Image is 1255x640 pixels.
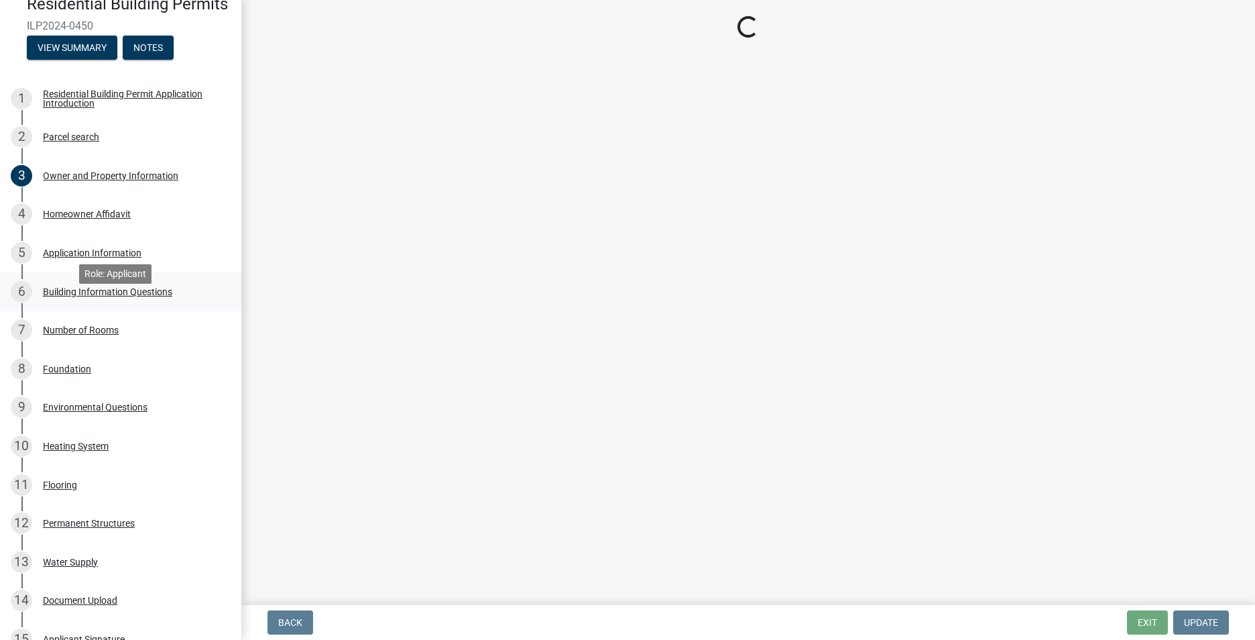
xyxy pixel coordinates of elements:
div: Owner and Property Information [43,171,178,180]
wm-modal-confirm: Notes [123,43,174,54]
div: Heating System [43,441,109,451]
button: Exit [1127,610,1168,635]
div: 5 [11,242,32,264]
div: Environmental Questions [43,403,147,412]
div: Parcel search [43,132,99,142]
span: ILP2024-0450 [27,19,215,32]
div: Water Supply [43,557,98,567]
div: Homeowner Affidavit [43,209,131,219]
div: Building Information Questions [43,287,172,297]
span: Update [1184,617,1218,628]
div: 1 [11,88,32,109]
div: Number of Rooms [43,325,119,335]
div: 7 [11,319,32,341]
div: Foundation [43,364,91,374]
div: 12 [11,513,32,534]
div: Flooring [43,480,77,490]
div: 13 [11,551,32,573]
button: Update [1173,610,1229,635]
div: 2 [11,126,32,148]
div: Residential Building Permit Application Introduction [43,89,220,108]
div: Document Upload [43,596,117,605]
div: 11 [11,474,32,496]
div: Application Information [43,248,141,258]
span: Back [278,617,302,628]
button: View Summary [27,36,117,60]
button: Back [267,610,313,635]
div: 9 [11,396,32,418]
div: Role: Applicant [79,264,152,284]
div: Permanent Structures [43,519,135,528]
button: Notes [123,36,174,60]
div: 6 [11,281,32,303]
div: 8 [11,358,32,380]
div: 14 [11,590,32,611]
div: 10 [11,435,32,457]
div: 3 [11,165,32,186]
wm-modal-confirm: Summary [27,43,117,54]
div: 4 [11,203,32,225]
